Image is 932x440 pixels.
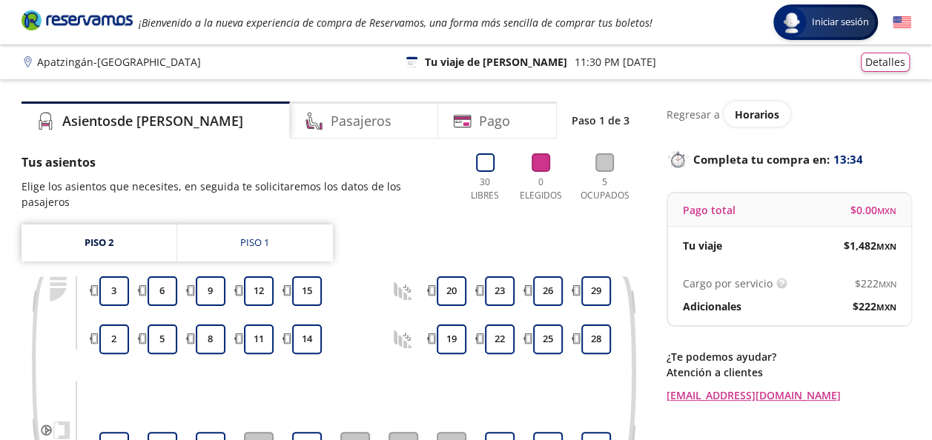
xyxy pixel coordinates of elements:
button: 11 [244,324,274,354]
button: 22 [485,324,515,354]
p: Completa tu compra en : [667,149,911,170]
button: 5 [148,324,177,354]
div: Regresar a ver horarios [667,101,911,127]
button: 12 [244,276,274,306]
p: ¿Te podemos ayudar? [667,349,911,364]
button: Detalles [861,53,910,72]
button: 8 [196,324,225,354]
button: 14 [292,324,322,354]
p: 11:30 PM [DATE] [575,54,656,70]
span: $ 0.00 [850,202,896,218]
p: Tu viaje [683,238,722,253]
p: Atención a clientes [667,364,911,380]
span: Iniciar sesión [806,15,875,30]
iframe: Messagebird Livechat Widget [846,354,917,425]
p: 5 Ocupados [577,176,633,202]
button: 15 [292,276,322,306]
a: Brand Logo [22,9,133,36]
small: MXN [877,205,896,216]
small: MXN [876,301,896,313]
p: Apatzingán - [GEOGRAPHIC_DATA] [37,54,201,70]
button: 28 [581,324,611,354]
span: $ 222 [853,299,896,314]
small: MXN [879,279,896,290]
p: Elige los asientos que necesites, en seguida te solicitaremos los datos de los pasajeros [22,179,450,210]
button: 19 [437,324,466,354]
button: English [893,13,911,32]
a: Piso 1 [177,224,333,261]
span: Horarios [735,107,779,121]
h4: Asientos de [PERSON_NAME] [62,111,243,131]
button: 9 [196,276,225,306]
button: 26 [533,276,563,306]
a: Piso 2 [22,224,176,261]
button: 25 [533,324,563,354]
h4: Pago [479,111,510,131]
a: [EMAIL_ADDRESS][DOMAIN_NAME] [667,387,911,403]
p: Pago total [683,202,736,218]
button: 3 [99,276,129,306]
p: Tus asientos [22,153,450,171]
p: Adicionales [683,299,741,314]
button: 20 [437,276,466,306]
i: Brand Logo [22,9,133,31]
p: Tu viaje de [PERSON_NAME] [425,54,567,70]
p: Cargo por servicio [683,276,773,291]
em: ¡Bienvenido a la nueva experiencia de compra de Reservamos, una forma más sencilla de comprar tus... [139,16,652,30]
button: 2 [99,324,129,354]
span: 13:34 [833,151,863,168]
div: Piso 1 [240,236,269,250]
button: 23 [485,276,515,306]
span: $ 1,482 [844,238,896,253]
button: 6 [148,276,177,306]
button: 29 [581,276,611,306]
span: $ 222 [855,276,896,291]
p: 30 Libres [465,176,506,202]
h4: Pasajeros [331,111,391,131]
p: 0 Elegidos [516,176,566,202]
small: MXN [876,241,896,252]
p: Paso 1 de 3 [572,113,629,128]
p: Regresar a [667,107,720,122]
